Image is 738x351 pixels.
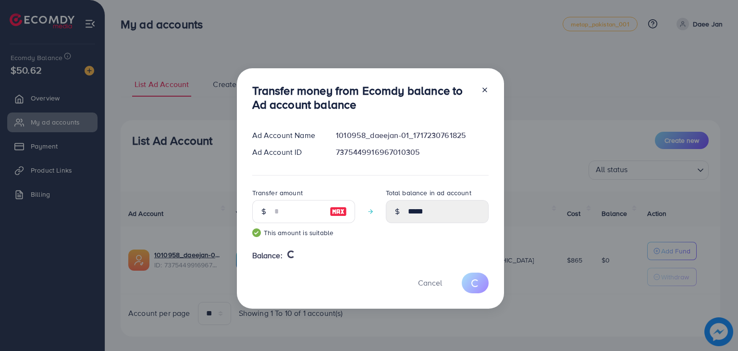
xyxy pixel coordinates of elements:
[252,228,355,238] small: This amount is suitable
[245,147,329,158] div: Ad Account ID
[252,188,303,198] label: Transfer amount
[330,206,347,217] img: image
[418,277,442,288] span: Cancel
[328,130,496,141] div: 1010958_daeejan-01_1717230761825
[406,273,454,293] button: Cancel
[252,250,283,261] span: Balance:
[245,130,329,141] div: Ad Account Name
[328,147,496,158] div: 7375449916967010305
[386,188,471,198] label: Total balance in ad account
[252,84,473,112] h3: Transfer money from Ecomdy balance to Ad account balance
[252,228,261,237] img: guide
